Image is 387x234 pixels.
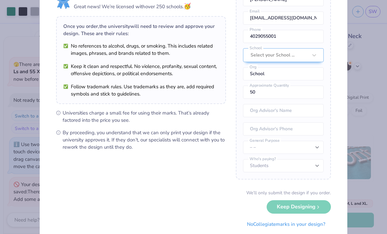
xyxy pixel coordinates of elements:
[246,189,331,196] div: We’ll only submit the design if you order.
[243,67,324,80] input: Org
[243,11,324,25] input: Email
[243,104,324,117] input: Org Advisor's Name
[243,86,324,99] input: Approximate Quantity
[63,109,226,124] span: Universities charge a small fee for using their marks. That’s already factored into the price you...
[184,2,191,10] span: 🥳
[241,218,331,231] button: NoCollegiatemarks in your design?
[63,42,219,57] li: No references to alcohol, drugs, or smoking. This includes related images, phrases, and brands re...
[63,83,219,97] li: Follow trademark rules. Use trademarks as they are, add required symbols and stick to guidelines.
[63,63,219,77] li: Keep it clean and respectful. No violence, profanity, sexual content, offensive depictions, or po...
[74,2,191,11] div: Great news! We’re licensed with over 250 schools.
[243,30,324,43] input: Phone
[63,23,219,37] div: Once you order, the university will need to review and approve your design. These are their rules:
[243,122,324,136] input: Org Advisor's Phone
[63,129,226,151] span: By proceeding, you understand that we can only print your design if the university approves it. I...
